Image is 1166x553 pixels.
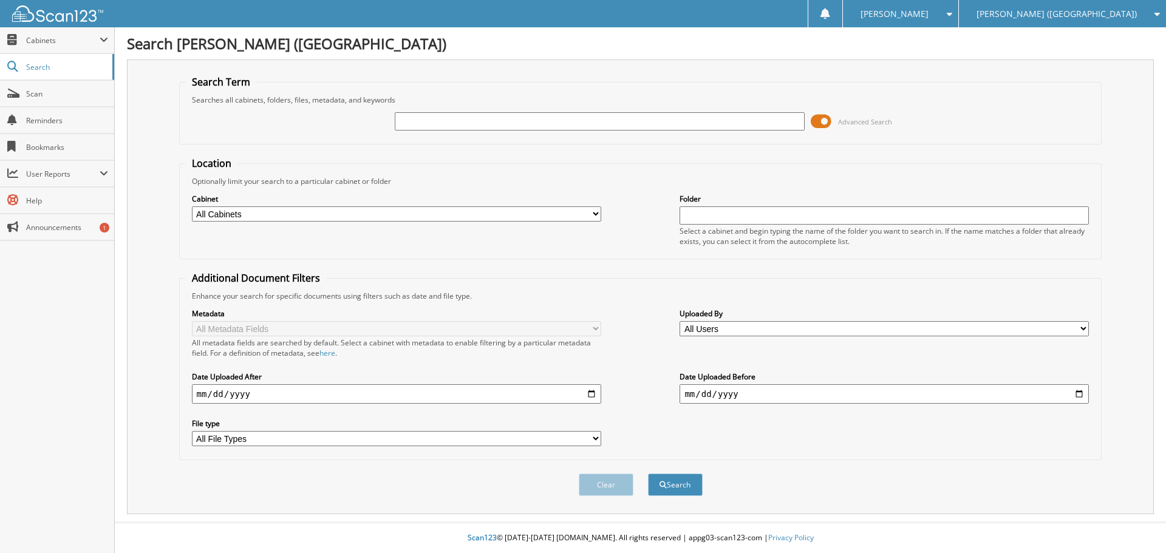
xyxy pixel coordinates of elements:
h1: Search [PERSON_NAME] ([GEOGRAPHIC_DATA]) [127,33,1154,53]
span: [PERSON_NAME] [861,10,929,18]
button: Search [648,473,703,496]
label: Date Uploaded After [192,371,601,382]
input: end [680,384,1089,404]
button: Clear [579,473,633,496]
div: Optionally limit your search to a particular cabinet or folder [186,176,1096,186]
label: Cabinet [192,194,601,204]
legend: Location [186,157,237,170]
span: Help [26,195,108,206]
div: Select a cabinet and begin typing the name of the folder you want to search in. If the name match... [680,226,1089,246]
span: Reminders [26,115,108,126]
a: here [319,348,335,358]
label: Uploaded By [680,308,1089,319]
div: Enhance your search for specific documents using filters such as date and file type. [186,291,1096,301]
span: Scan [26,89,108,99]
label: Folder [680,194,1089,204]
span: Search [26,62,106,72]
label: Date Uploaded Before [680,371,1089,382]
span: Advanced Search [838,117,892,126]
label: File type [192,418,601,429]
img: scan123-logo-white.svg [12,5,103,22]
div: 1 [100,223,109,232]
span: Cabinets [26,35,100,46]
div: All metadata fields are searched by default. Select a cabinet with metadata to enable filtering b... [192,338,601,358]
span: User Reports [26,169,100,179]
div: Searches all cabinets, folders, files, metadata, and keywords [186,95,1096,105]
span: Scan123 [468,532,497,543]
span: Bookmarks [26,142,108,152]
span: Announcements [26,222,108,232]
input: start [192,384,601,404]
label: Metadata [192,308,601,319]
legend: Additional Document Filters [186,271,326,285]
div: © [DATE]-[DATE] [DOMAIN_NAME]. All rights reserved | appg03-scan123-com | [115,523,1166,553]
a: Privacy Policy [768,532,814,543]
legend: Search Term [186,75,256,89]
span: [PERSON_NAME] ([GEOGRAPHIC_DATA]) [977,10,1137,18]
